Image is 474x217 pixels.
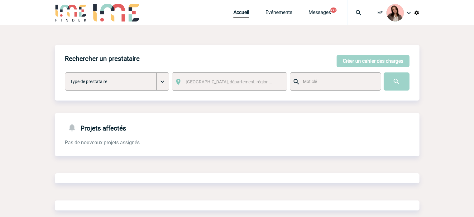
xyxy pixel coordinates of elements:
[67,123,80,132] img: notifications-24-px-g.png
[301,77,375,86] input: Mot clé
[376,11,383,15] span: IME
[186,79,272,84] span: [GEOGRAPHIC_DATA], département, région...
[233,9,249,18] a: Accueil
[266,9,292,18] a: Evénements
[65,55,140,62] h4: Rechercher un prestataire
[384,72,409,91] input: Submit
[309,9,331,18] a: Messages
[65,140,140,145] span: Pas de nouveaux projets assignés
[55,4,87,22] img: IME-Finder
[386,4,404,22] img: 94396-3.png
[330,7,337,13] button: 99+
[65,123,126,132] h4: Projets affectés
